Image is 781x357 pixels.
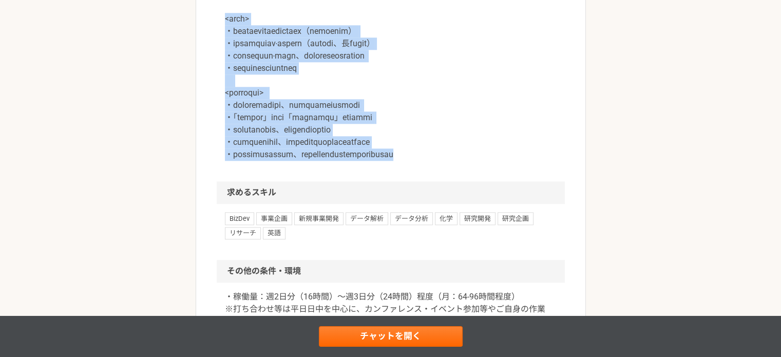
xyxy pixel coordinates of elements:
span: データ解析 [346,212,388,224]
span: 化学 [435,212,458,224]
span: リサーチ [225,227,261,239]
span: 研究開発 [460,212,496,224]
span: 研究企画 [498,212,534,224]
span: 英語 [263,227,285,239]
span: 新規事業開発 [294,212,344,224]
h2: その他の条件・環境 [217,260,565,283]
span: 事業企画 [256,212,292,224]
a: チャットを開く [319,326,463,347]
h2: 求めるスキル [217,181,565,204]
span: BizDev [225,212,254,224]
span: データ分析 [390,212,433,224]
